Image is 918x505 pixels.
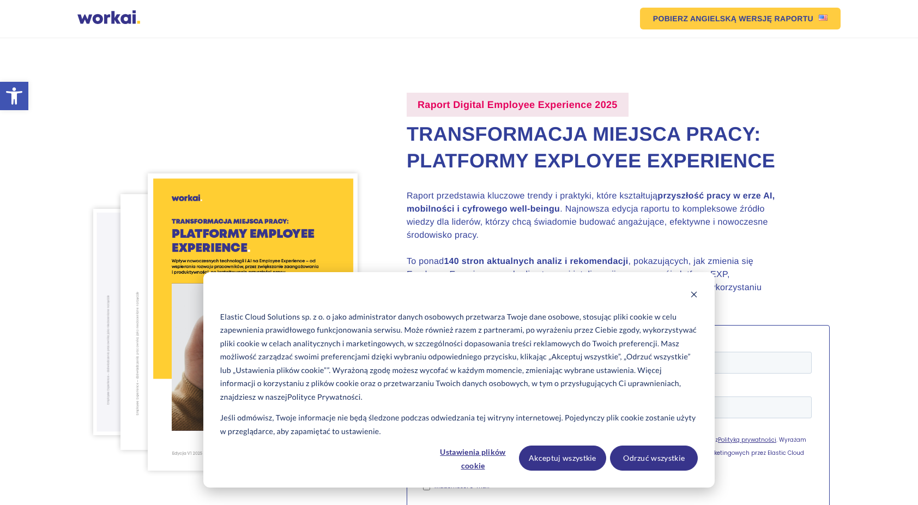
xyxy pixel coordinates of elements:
[610,446,698,471] button: Odrzuć wszystkie
[220,310,698,404] p: Elastic Cloud Solutions sp. z o. o jako administrator danych osobowych przetwarza Twoje dane osob...
[120,194,301,450] img: stona-8-raport-Digital-Employee-Experience-2024.png
[198,58,391,80] input: Twoje nazwisko
[407,93,629,117] label: Raport Digital Employee Experience 2025
[14,143,69,152] p: wiadomości e-mail
[819,15,828,21] img: US flag
[3,145,10,152] input: wiadomości e-mail*
[519,446,607,471] button: Akceptuj wszystkie
[444,257,628,266] strong: 140 stron aktualnych analiz i rekomendacji
[407,190,788,308] p: Raport przedstawia kluczowe trendy i praktyki, które kształtują . Najnowsza edycja raportu to kom...
[298,97,356,105] a: Polityką prywatności
[148,173,358,471] img: DEX-PL-2024-v2-cover.png
[198,45,235,56] span: Nazwisko
[653,15,737,22] em: POBIERZ ANGIELSKĄ
[407,191,775,214] strong: przyszłość pracy w erze AI, mobilności i cyfrowego well-beingu
[407,121,830,174] h2: Transformacja miejsca pracy: Platformy Exployee Experience
[431,446,515,471] button: Ustawienia plików cookie
[93,209,253,435] img: stona-30-raport-Digital-Employee-Experience-2024.png
[220,411,698,438] p: Jeśli odmówisz, Twoje informacje nie będą śledzone podczas odwiedzania tej witryny internetowej. ...
[215,97,286,105] a: Warunkami użytkowania
[640,8,841,29] a: POBIERZ ANGIELSKĄWERSJĘ RAPORTUUS flag
[287,390,363,404] a: Polityce Prywatności.
[690,289,698,303] button: Dismiss cookie banner
[203,272,715,488] div: Cookie banner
